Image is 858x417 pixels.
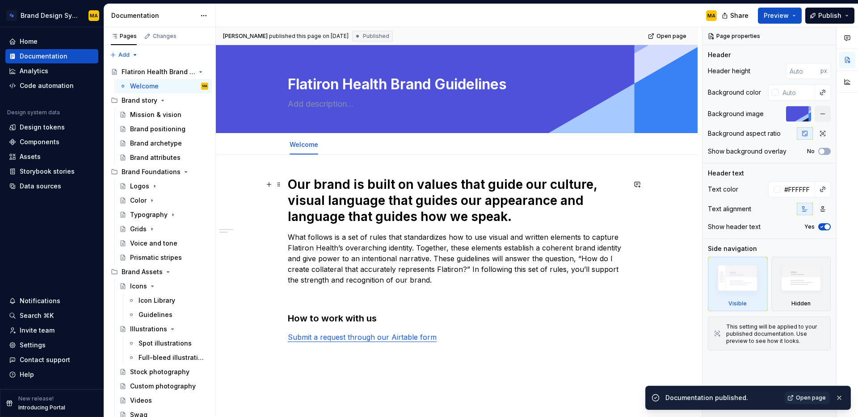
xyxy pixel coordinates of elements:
a: Icons [116,279,212,293]
div: Side navigation [708,244,757,253]
a: Stock photography [116,365,212,379]
div: Hidden [771,257,831,311]
div: Documentation published. [665,393,779,402]
button: Add [107,49,141,61]
div: Flatiron Health Brand Guidelines [122,67,195,76]
button: Share [717,8,754,24]
div: Background aspect ratio [708,129,781,138]
div: Voice and tone [130,239,177,248]
button: Preview [758,8,802,24]
div: Visible [708,257,768,311]
input: Auto [786,63,820,79]
div: MA [202,82,207,91]
div: Custom photography [130,382,196,391]
div: Code automation [20,81,74,90]
div: Brand Design System [21,11,78,20]
div: Stock photography [130,367,189,376]
div: Help [20,370,34,379]
a: Code automation [5,79,98,93]
p: Introducing Portal [18,404,65,411]
div: Brand story [122,96,157,105]
div: Search ⌘K [20,311,54,320]
div: Brand Foundations [107,165,212,179]
a: Storybook stories [5,164,98,179]
div: Contact support [20,355,70,364]
div: MA [707,12,715,19]
div: Brand Assets [122,267,163,276]
div: Text alignment [708,204,751,213]
a: Illustrations [116,322,212,336]
a: Brand positioning [116,122,212,136]
div: Show header text [708,222,761,231]
button: Help [5,367,98,382]
div: Spot illustrations [139,339,192,348]
a: Brand archetype [116,136,212,150]
span: Published [363,33,389,40]
div: Storybook stories [20,167,75,176]
a: Components [5,135,98,149]
span: Open page [656,33,686,40]
h1: Our brand is built on values that guide our culture, visual language that guides our appearance a... [288,176,626,225]
div: Mission & vision [130,110,181,119]
div: Brand attributes [130,153,181,162]
div: Icons [130,282,147,291]
a: Color [116,193,212,208]
p: New release! [18,395,54,402]
div: Header height [708,67,750,75]
button: Search ⌘K [5,309,98,323]
a: Analytics [5,64,98,78]
div: Visible [728,300,747,307]
div: Brand Foundations [122,167,181,176]
input: Auto [781,181,815,197]
div: Illustrations [130,325,167,334]
h3: How to work with us [288,312,626,325]
textarea: Flatiron Health Brand Guidelines [286,74,624,95]
a: Submit a request through our Airtable form [288,333,437,342]
a: Documentation [5,49,98,63]
div: Color [130,196,147,205]
a: Invite team [5,323,98,338]
div: Changes [153,33,177,40]
p: px [820,67,827,75]
div: Analytics [20,67,48,75]
div: Settings [20,341,46,350]
input: Auto [779,84,815,100]
div: Background image [708,109,764,118]
a: Data sources [5,179,98,193]
label: Yes [804,223,815,230]
div: Videos [130,396,152,405]
a: Flatiron Health Brand Guidelines [107,65,212,79]
div: MA [90,12,98,19]
a: Welcome [290,141,318,148]
a: Open page [645,30,690,42]
div: Invite team [20,326,55,335]
div: Hidden [791,300,811,307]
div: published this page on [DATE] [269,33,349,40]
div: Header text [708,169,744,178]
a: WelcomeMA [116,79,212,93]
div: Icon Library [139,296,175,305]
a: Guidelines [124,308,212,322]
div: Components [20,138,59,146]
a: Typography [116,208,212,222]
a: Brand attributes [116,150,212,165]
span: [PERSON_NAME] [223,33,268,40]
label: No [807,148,815,155]
div: Header [708,50,731,59]
a: Spot illustrations [124,336,212,350]
a: Mission & vision [116,108,212,122]
div: Show background overlay [708,147,786,156]
div: Welcome [286,135,322,154]
a: Voice and tone [116,236,212,250]
div: Documentation [20,52,67,61]
a: Grids [116,222,212,236]
a: Home [5,34,98,49]
a: Design tokens [5,120,98,134]
a: Assets [5,150,98,164]
a: Prismatic stripes [116,250,212,265]
span: Share [730,11,749,20]
span: Preview [764,11,789,20]
button: Publish [805,8,854,24]
span: Add [118,51,130,58]
p: What follows is a set of rules that standardizes how to use visual and written elements to captur... [288,232,626,285]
